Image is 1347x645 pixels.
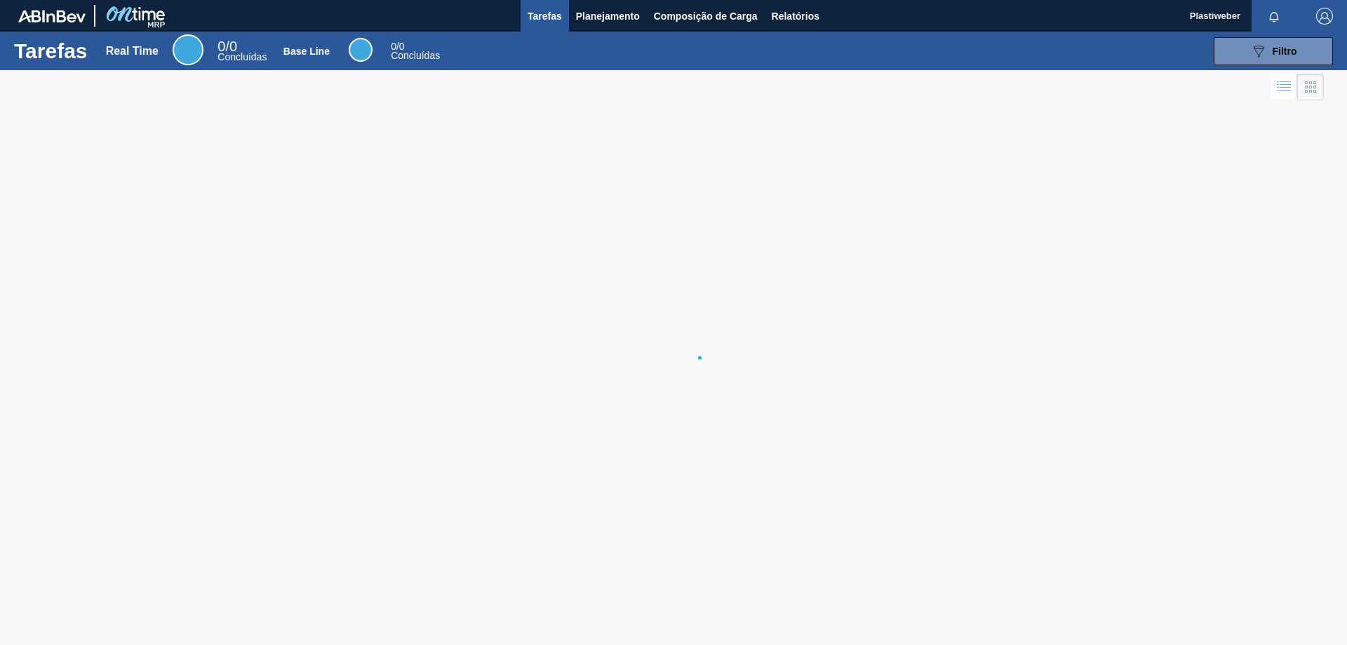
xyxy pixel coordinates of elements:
span: Relatórios [772,8,819,25]
button: Filtro [1214,37,1333,65]
button: Notificações [1252,6,1296,26]
div: Base Line [391,42,440,60]
span: Tarefas [528,8,562,25]
span: Composição de Carga [654,8,758,25]
div: Real Time [173,34,203,65]
div: Real Time [106,45,159,58]
span: Concluídas [391,50,440,61]
span: / 0 [391,41,404,52]
span: 0 [217,39,225,54]
div: Base Line [349,38,373,62]
span: Planejamento [576,8,640,25]
span: / 0 [217,39,237,54]
span: 0 [391,41,396,52]
span: Filtro [1273,46,1297,57]
img: Logout [1316,8,1333,25]
div: Real Time [217,41,267,62]
span: Concluídas [217,51,267,62]
img: TNhmsLtSVTkK8tSr43FrP2fwEKptu5GPRR3wAAAABJRU5ErkJggg== [18,10,86,22]
div: Base Line [283,46,330,57]
h1: Tarefas [14,43,88,59]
